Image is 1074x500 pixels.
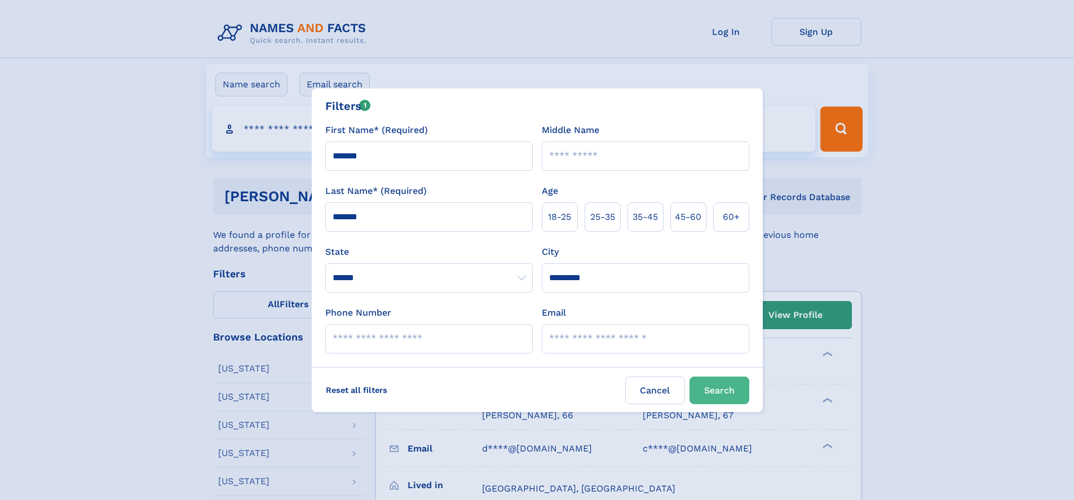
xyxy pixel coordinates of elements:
[542,184,558,198] label: Age
[325,98,371,114] div: Filters
[325,123,428,137] label: First Name* (Required)
[723,210,740,224] span: 60+
[590,210,615,224] span: 25‑35
[675,210,701,224] span: 45‑60
[325,306,391,320] label: Phone Number
[325,245,533,259] label: State
[542,306,566,320] label: Email
[542,123,599,137] label: Middle Name
[542,245,559,259] label: City
[633,210,658,224] span: 35‑45
[690,377,749,404] button: Search
[325,184,427,198] label: Last Name* (Required)
[319,377,395,404] label: Reset all filters
[625,377,685,404] label: Cancel
[548,210,571,224] span: 18‑25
